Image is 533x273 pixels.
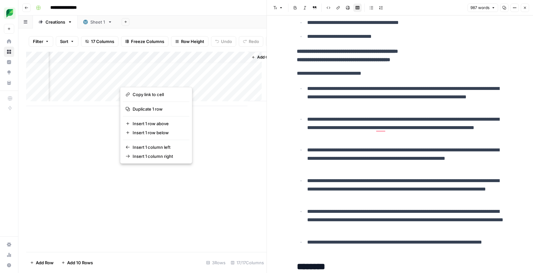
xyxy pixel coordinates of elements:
a: Home [4,36,14,47]
span: Redo [249,38,259,45]
a: Browse [4,47,14,57]
button: Sort [56,36,78,47]
button: Workspace: SproutSocial [4,5,14,21]
span: Row Height [181,38,204,45]
span: Filter [33,38,43,45]
button: Filter [29,36,53,47]
a: Your Data [4,78,14,88]
span: Add Column [257,54,280,60]
span: Freeze Columns [131,38,164,45]
span: Duplicate 1 row [133,106,184,112]
button: Redo [239,36,263,47]
div: 17/17 Columns [228,257,266,268]
div: 3 Rows [204,257,228,268]
button: Add 10 Rows [57,257,97,268]
span: Sort [60,38,68,45]
span: Add Row [36,259,54,266]
a: Settings [4,239,14,250]
button: 17 Columns [81,36,118,47]
button: Freeze Columns [121,36,168,47]
button: Help + Support [4,260,14,270]
img: SproutSocial Logo [4,7,15,19]
a: Insights [4,57,14,67]
button: 987 words [468,4,498,12]
span: 17 Columns [91,38,114,45]
span: Insert 1 column left [133,144,184,150]
button: Undo [211,36,236,47]
button: Add Row [26,257,57,268]
span: Copy link to cell [133,91,184,98]
span: 987 words [470,5,489,11]
div: Creations [45,19,65,25]
div: Sheet 1 [90,19,105,25]
span: Insert 1 row above [133,120,184,127]
span: Add 10 Rows [67,259,93,266]
span: Insert 1 column right [133,153,184,159]
a: Sheet 1 [78,16,118,28]
span: Insert 1 row below [133,129,184,136]
button: Row Height [171,36,208,47]
a: Usage [4,250,14,260]
a: Opportunities [4,67,14,78]
button: Add Column [249,53,282,61]
span: Undo [221,38,232,45]
a: Creations [33,16,78,28]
